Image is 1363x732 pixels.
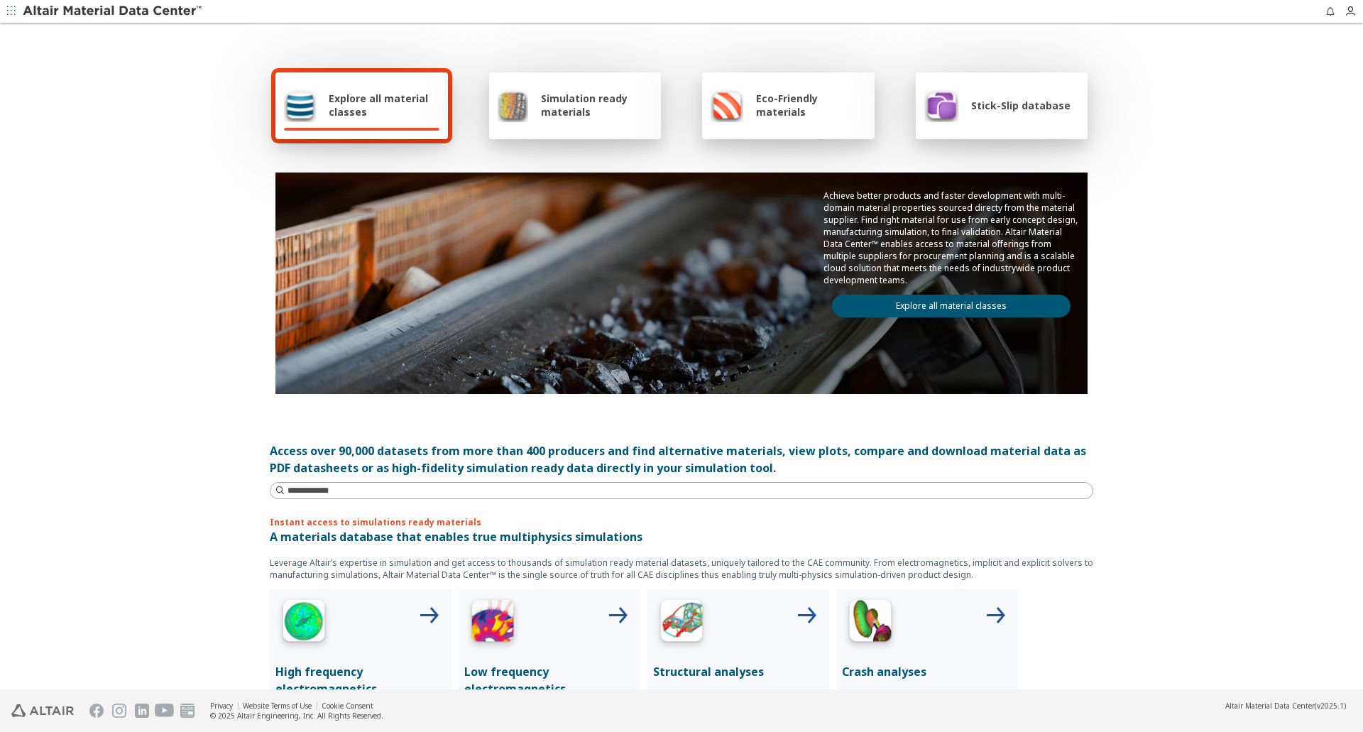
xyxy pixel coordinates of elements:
p: High frequency electromagnetics [275,663,446,697]
img: Altair Material Data Center [23,4,204,18]
img: Stick-Slip database [924,88,958,122]
span: Altair Material Data Center [1225,701,1315,711]
p: A materials database that enables true multiphysics simulations [270,528,1093,545]
img: High Frequency Icon [275,595,332,652]
img: Explore all material classes [284,88,316,122]
a: Explore all material classes [832,295,1071,317]
span: Explore all material classes [329,92,439,119]
p: Instant access to simulations ready materials [270,516,1093,528]
p: Achieve better products and faster development with multi-domain material properties sourced dire... [823,190,1079,286]
div: Access over 90,000 datasets from more than 400 producers and find alternative materials, view plo... [270,442,1093,476]
a: Cookie Consent [322,701,373,711]
p: Leverage Altair’s expertise in simulation and get access to thousands of simulation ready materia... [270,557,1093,581]
img: Simulation ready materials [498,88,528,122]
span: Simulation ready materials [541,92,652,119]
div: (v2025.1) [1225,701,1346,711]
span: Eco-Friendly materials [756,92,865,119]
img: Low Frequency Icon [464,595,521,652]
img: Crash Analyses Icon [842,595,899,652]
p: Structural analyses [653,663,823,680]
img: Altair Engineering [11,704,74,717]
a: Website Terms of Use [243,701,312,711]
span: Stick-Slip database [971,99,1071,112]
img: Structural Analyses Icon [653,595,710,652]
div: © 2025 Altair Engineering, Inc. All Rights Reserved. [210,711,383,721]
a: Privacy [210,701,233,711]
p: Crash analyses [842,663,1012,680]
img: Eco-Friendly materials [711,88,743,122]
p: Low frequency electromagnetics [464,663,635,697]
